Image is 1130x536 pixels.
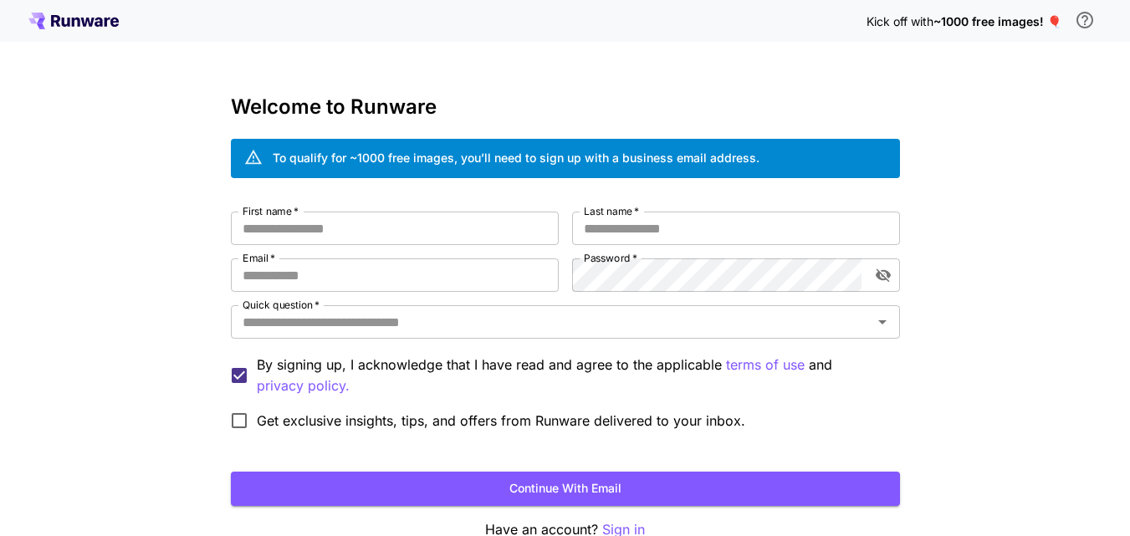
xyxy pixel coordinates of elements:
[231,472,900,506] button: Continue with email
[867,14,933,28] span: Kick off with
[257,355,887,396] p: By signing up, I acknowledge that I have read and agree to the applicable and
[726,355,805,375] button: By signing up, I acknowledge that I have read and agree to the applicable and privacy policy.
[726,355,805,375] p: terms of use
[584,251,637,265] label: Password
[257,375,350,396] button: By signing up, I acknowledge that I have read and agree to the applicable terms of use and
[243,251,275,265] label: Email
[868,260,898,290] button: toggle password visibility
[584,204,639,218] label: Last name
[231,95,900,119] h3: Welcome to Runware
[933,14,1061,28] span: ~1000 free images! 🎈
[243,298,320,312] label: Quick question
[273,149,759,166] div: To qualify for ~1000 free images, you’ll need to sign up with a business email address.
[1068,3,1102,37] button: In order to qualify for free credit, you need to sign up with a business email address and click ...
[257,411,745,431] span: Get exclusive insights, tips, and offers from Runware delivered to your inbox.
[257,375,350,396] p: privacy policy.
[243,204,299,218] label: First name
[871,310,894,334] button: Open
